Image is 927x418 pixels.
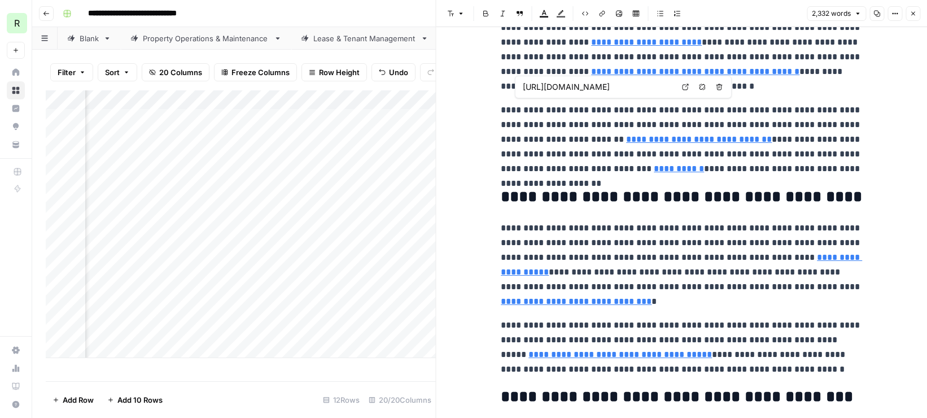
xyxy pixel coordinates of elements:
[313,33,416,44] div: Lease & Tenant Management
[7,81,25,99] a: Browse
[58,67,76,78] span: Filter
[7,359,25,377] a: Usage
[159,67,202,78] span: 20 Columns
[143,33,269,44] div: Property Operations & Maintenance
[364,391,436,409] div: 20/20 Columns
[807,6,866,21] button: 2,332 words
[50,63,93,81] button: Filter
[80,33,99,44] div: Blank
[214,63,297,81] button: Freeze Columns
[98,63,137,81] button: Sort
[389,67,408,78] span: Undo
[7,395,25,413] button: Help + Support
[318,391,364,409] div: 12 Rows
[319,67,360,78] span: Row Height
[100,391,169,409] button: Add 10 Rows
[371,63,416,81] button: Undo
[63,394,94,406] span: Add Row
[301,63,367,81] button: Row Height
[105,67,120,78] span: Sort
[7,63,25,81] a: Home
[121,27,291,50] a: Property Operations & Maintenance
[7,99,25,117] a: Insights
[7,9,25,37] button: Workspace: Re-Leased
[291,27,438,50] a: Lease & Tenant Management
[58,27,121,50] a: Blank
[14,16,20,30] span: R
[7,341,25,359] a: Settings
[7,377,25,395] a: Learning Hub
[117,394,163,406] span: Add 10 Rows
[7,136,25,154] a: Your Data
[812,8,851,19] span: 2,332 words
[142,63,209,81] button: 20 Columns
[46,391,100,409] button: Add Row
[7,117,25,136] a: Opportunities
[231,67,290,78] span: Freeze Columns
